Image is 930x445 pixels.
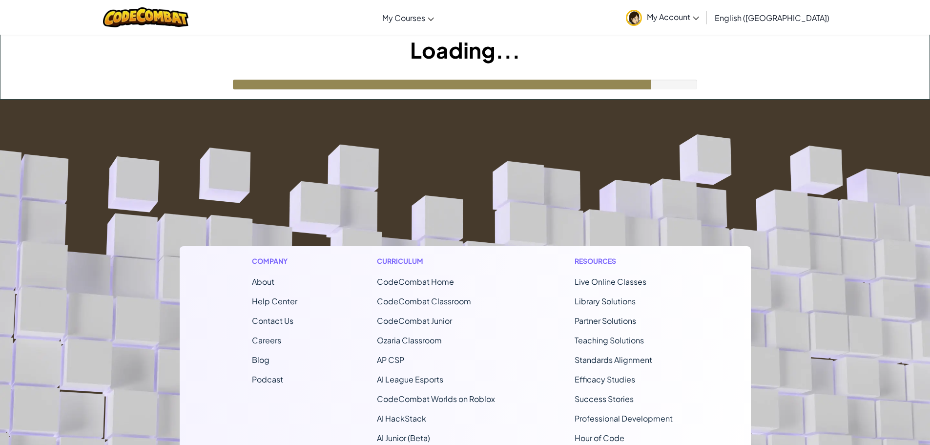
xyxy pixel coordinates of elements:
[377,256,495,266] h1: Curriculum
[575,433,624,443] a: Hour of Code
[252,355,269,365] a: Blog
[621,2,704,33] a: My Account
[575,394,634,404] a: Success Stories
[252,276,274,287] a: About
[377,374,443,384] a: AI League Esports
[575,316,636,326] a: Partner Solutions
[626,10,642,26] img: avatar
[647,12,699,22] span: My Account
[575,355,652,365] a: Standards Alignment
[715,13,829,23] span: English ([GEOGRAPHIC_DATA])
[710,4,834,31] a: English ([GEOGRAPHIC_DATA])
[377,316,452,326] a: CodeCombat Junior
[575,296,636,306] a: Library Solutions
[0,35,930,65] h1: Loading...
[377,413,426,424] a: AI HackStack
[252,296,297,306] a: Help Center
[377,296,471,306] a: CodeCombat Classroom
[575,413,673,424] a: Professional Development
[575,276,646,287] a: Live Online Classes
[377,335,442,345] a: Ozaria Classroom
[252,316,293,326] span: Contact Us
[252,374,283,384] a: Podcast
[382,13,425,23] span: My Courses
[252,335,281,345] a: Careers
[377,394,495,404] a: CodeCombat Worlds on Roblox
[575,374,635,384] a: Efficacy Studies
[575,256,679,266] h1: Resources
[252,256,297,266] h1: Company
[377,355,404,365] a: AP CSP
[377,433,430,443] a: AI Junior (Beta)
[377,4,439,31] a: My Courses
[377,276,454,287] span: CodeCombat Home
[575,335,644,345] a: Teaching Solutions
[103,7,188,27] img: CodeCombat logo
